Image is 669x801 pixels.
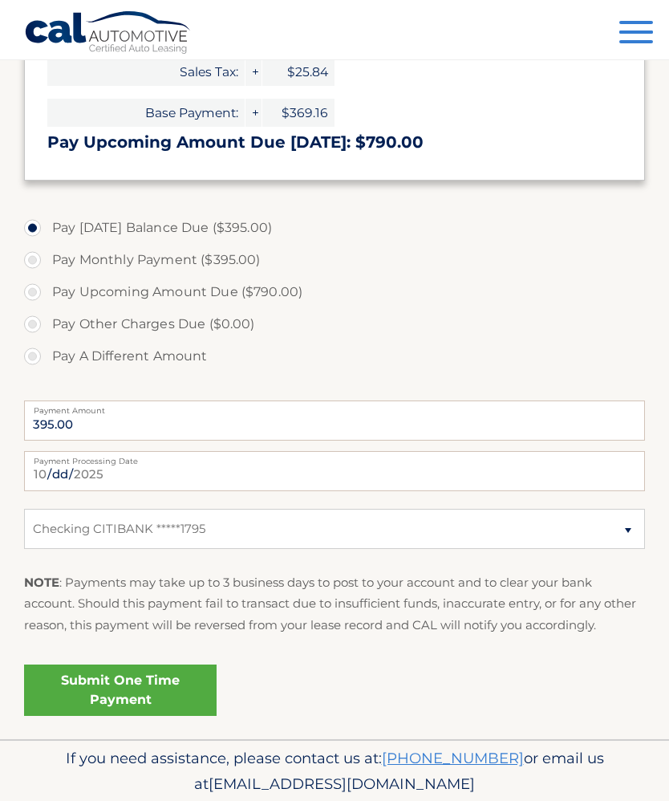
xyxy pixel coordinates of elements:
[262,58,334,86] span: $25.84
[24,340,645,372] label: Pay A Different Amount
[24,575,59,590] strong: NOTE
[24,276,645,308] label: Pay Upcoming Amount Due ($790.00)
[24,451,645,491] input: Payment Date
[24,400,645,441] input: Payment Amount
[262,99,334,127] span: $369.16
[24,665,217,716] a: Submit One Time Payment
[24,244,645,276] label: Pay Monthly Payment ($395.00)
[245,58,262,86] span: +
[47,132,622,152] h3: Pay Upcoming Amount Due [DATE]: $790.00
[209,775,475,793] span: [EMAIL_ADDRESS][DOMAIN_NAME]
[245,99,262,127] span: +
[24,572,645,636] p: : Payments may take up to 3 business days to post to your account and to clear your bank account....
[47,99,245,127] span: Base Payment:
[24,212,645,244] label: Pay [DATE] Balance Due ($395.00)
[382,749,524,767] a: [PHONE_NUMBER]
[24,10,193,57] a: Cal Automotive
[24,308,645,340] label: Pay Other Charges Due ($0.00)
[24,451,645,464] label: Payment Processing Date
[619,21,653,47] button: Menu
[47,58,245,86] span: Sales Tax:
[24,746,645,797] p: If you need assistance, please contact us at: or email us at
[24,400,645,413] label: Payment Amount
